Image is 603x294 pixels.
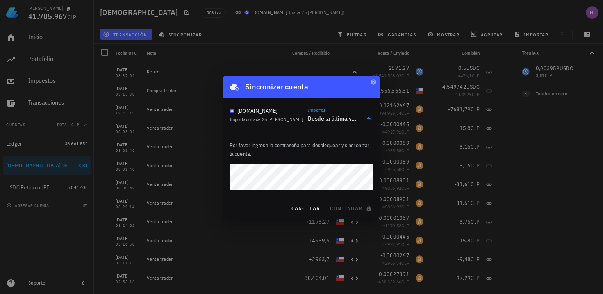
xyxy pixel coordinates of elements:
div: [DOMAIN_NAME] [237,107,277,115]
span: Importado [230,116,303,122]
button: cancelar [287,201,323,216]
span: cancelar [291,205,320,212]
div: Desde la última vez [308,114,357,122]
p: Por favor ingresa la contraseña para desbloquear y sincronizar la cuenta. [230,141,373,158]
label: Importar [308,107,326,113]
span: hace 25 [PERSON_NAME] [251,116,303,122]
img: BudaPuntoCom [230,109,234,113]
div: ImportarDesde la última vez [308,112,373,125]
div: Sincronizar cuenta [245,80,309,93]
